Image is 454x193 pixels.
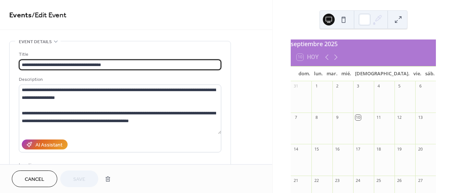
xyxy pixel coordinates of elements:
[376,178,382,183] div: 25
[376,146,382,152] div: 18
[325,66,339,81] div: mar.
[355,178,361,183] div: 24
[353,66,412,81] div: [DEMOGRAPHIC_DATA].
[32,8,66,23] span: / Edit Event
[397,146,402,152] div: 19
[312,66,325,81] div: lun.
[397,178,402,183] div: 26
[397,115,402,120] div: 12
[293,178,298,183] div: 21
[417,115,423,120] div: 13
[339,66,353,81] div: mié.
[25,176,44,183] span: Cancel
[335,83,340,89] div: 2
[376,115,382,120] div: 11
[397,83,402,89] div: 5
[291,39,436,48] div: septiembre 2025
[19,76,220,83] div: Description
[22,139,68,149] button: AI Assistant
[314,115,319,120] div: 8
[314,146,319,152] div: 15
[9,8,32,23] a: Events
[417,146,423,152] div: 20
[19,161,220,169] div: Location
[417,178,423,183] div: 27
[19,38,52,46] span: Event details
[335,146,340,152] div: 16
[297,66,312,81] div: dom.
[423,66,437,81] div: sáb.
[417,83,423,89] div: 6
[335,178,340,183] div: 23
[293,115,298,120] div: 7
[314,178,319,183] div: 22
[355,146,361,152] div: 17
[19,51,220,58] div: Title
[355,115,361,120] div: 10
[35,141,62,149] div: AI Assistant
[293,146,298,152] div: 14
[355,83,361,89] div: 3
[293,83,298,89] div: 31
[412,66,423,81] div: vie.
[376,83,382,89] div: 4
[314,83,319,89] div: 1
[335,115,340,120] div: 9
[12,170,57,187] button: Cancel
